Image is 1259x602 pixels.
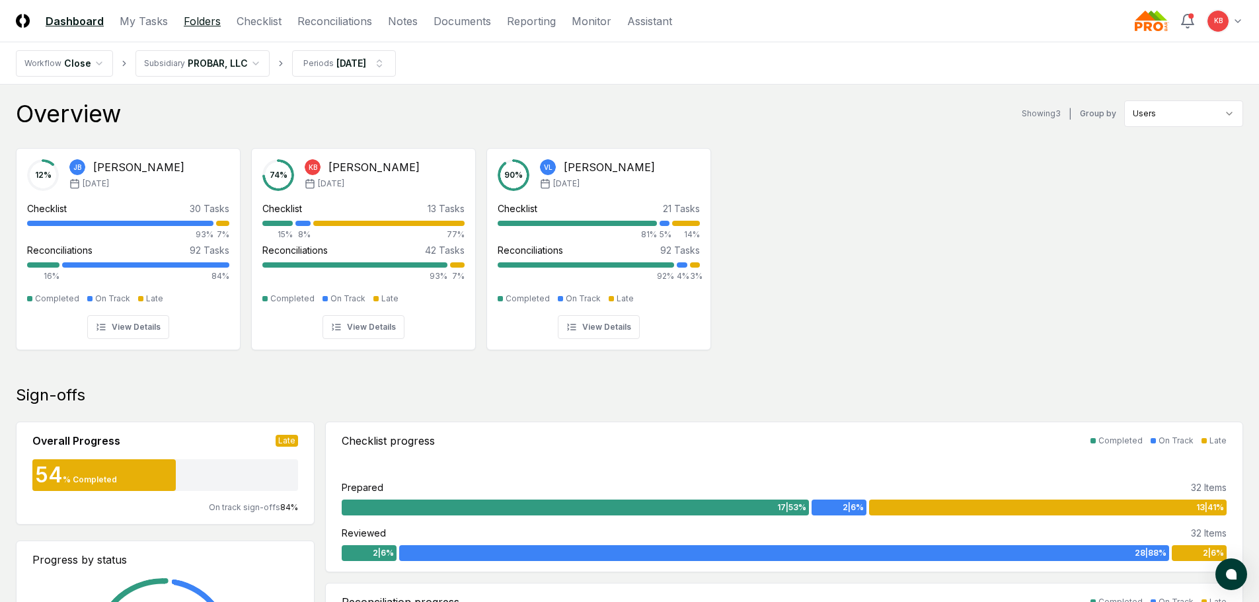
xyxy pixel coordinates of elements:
[27,229,213,241] div: 93%
[663,202,700,215] div: 21 Tasks
[63,474,117,486] div: % Completed
[434,13,491,29] a: Documents
[1214,16,1223,26] span: KB
[270,293,315,305] div: Completed
[292,50,396,77] button: Periods[DATE]
[660,243,700,257] div: 92 Tasks
[144,57,185,69] div: Subsidiary
[328,159,420,175] div: [PERSON_NAME]
[16,50,396,77] nav: breadcrumb
[373,547,394,559] span: 2 | 6 %
[486,137,711,350] a: 90%VL[PERSON_NAME][DATE]Checklist21 Tasks81%5%14%Reconciliations92 Tasks92%4%3%CompletedOn TrackL...
[309,163,317,172] span: KB
[342,433,435,449] div: Checklist progress
[388,13,418,29] a: Notes
[303,57,334,69] div: Periods
[83,178,109,190] span: [DATE]
[1022,108,1061,120] div: Showing 3
[16,385,1243,406] div: Sign-offs
[216,229,229,241] div: 7%
[672,229,700,241] div: 14%
[262,202,302,215] div: Checklist
[24,57,61,69] div: Workflow
[1135,547,1166,559] span: 28 | 88 %
[566,293,601,305] div: On Track
[16,100,121,127] div: Overview
[1191,526,1227,540] div: 32 Items
[313,229,465,241] div: 77%
[342,526,386,540] div: Reviewed
[498,243,563,257] div: Reconciliations
[209,502,280,512] span: On track sign-offs
[1080,110,1116,118] label: Group by
[564,159,655,175] div: [PERSON_NAME]
[35,293,79,305] div: Completed
[627,13,672,29] a: Assistant
[237,13,282,29] a: Checklist
[777,502,806,513] span: 17 | 53 %
[95,293,130,305] div: On Track
[325,422,1243,572] a: Checklist progressCompletedOn TrackLatePrepared32 Items17|53%2|6%13|41%Reviewed32 Items2|6%28|88%...
[617,293,634,305] div: Late
[507,13,556,29] a: Reporting
[32,465,63,486] div: 54
[1098,435,1143,447] div: Completed
[336,56,366,70] div: [DATE]
[1159,435,1194,447] div: On Track
[262,270,447,282] div: 93%
[190,202,229,215] div: 30 Tasks
[660,229,669,241] div: 5%
[27,202,67,215] div: Checklist
[318,178,344,190] span: [DATE]
[544,163,553,172] span: VL
[297,13,372,29] a: Reconciliations
[1206,9,1230,33] button: KB
[506,293,550,305] div: Completed
[381,293,399,305] div: Late
[120,13,168,29] a: My Tasks
[330,293,365,305] div: On Track
[1215,558,1247,590] button: atlas-launcher
[572,13,611,29] a: Monitor
[262,229,293,241] div: 15%
[27,243,93,257] div: Reconciliations
[184,13,221,29] a: Folders
[280,502,298,512] span: 84 %
[295,229,311,241] div: 8%
[843,502,864,513] span: 2 | 6 %
[1135,11,1169,32] img: Probar logo
[73,163,81,172] span: JB
[498,270,674,282] div: 92%
[146,293,163,305] div: Late
[62,270,229,282] div: 84%
[1191,480,1227,494] div: 32 Items
[498,229,657,241] div: 81%
[450,270,465,282] div: 7%
[93,159,184,175] div: [PERSON_NAME]
[32,433,120,449] div: Overall Progress
[1196,502,1224,513] span: 13 | 41 %
[251,137,476,350] a: 74%KB[PERSON_NAME][DATE]Checklist13 Tasks15%8%77%Reconciliations42 Tasks93%7%CompletedOn TrackLat...
[46,13,104,29] a: Dashboard
[16,137,241,350] a: 12%JB[PERSON_NAME][DATE]Checklist30 Tasks93%7%Reconciliations92 Tasks16%84%CompletedOn TrackLateV...
[342,480,383,494] div: Prepared
[498,202,537,215] div: Checklist
[27,270,59,282] div: 16%
[1203,547,1224,559] span: 2 | 6 %
[558,315,640,339] button: View Details
[276,435,298,447] div: Late
[1209,435,1227,447] div: Late
[323,315,404,339] button: View Details
[16,14,30,28] img: Logo
[1069,107,1072,121] div: |
[425,243,465,257] div: 42 Tasks
[262,243,328,257] div: Reconciliations
[690,270,700,282] div: 3%
[553,178,580,190] span: [DATE]
[677,270,687,282] div: 4%
[32,552,298,568] div: Progress by status
[190,243,229,257] div: 92 Tasks
[87,315,169,339] button: View Details
[428,202,465,215] div: 13 Tasks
